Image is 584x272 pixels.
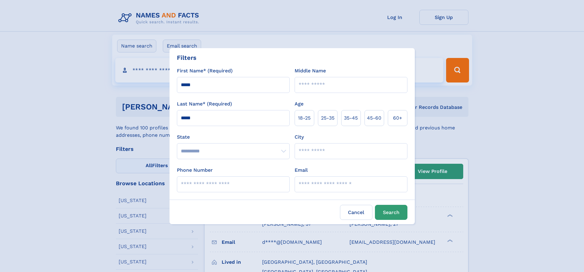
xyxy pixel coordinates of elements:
[298,114,311,122] span: 18‑25
[295,167,308,174] label: Email
[367,114,381,122] span: 45‑60
[177,133,290,141] label: State
[295,67,326,75] label: Middle Name
[375,205,407,220] button: Search
[340,205,372,220] label: Cancel
[177,167,213,174] label: Phone Number
[393,114,402,122] span: 60+
[321,114,334,122] span: 25‑35
[177,67,233,75] label: First Name* (Required)
[177,100,232,108] label: Last Name* (Required)
[295,100,303,108] label: Age
[344,114,358,122] span: 35‑45
[295,133,304,141] label: City
[177,53,197,62] div: Filters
